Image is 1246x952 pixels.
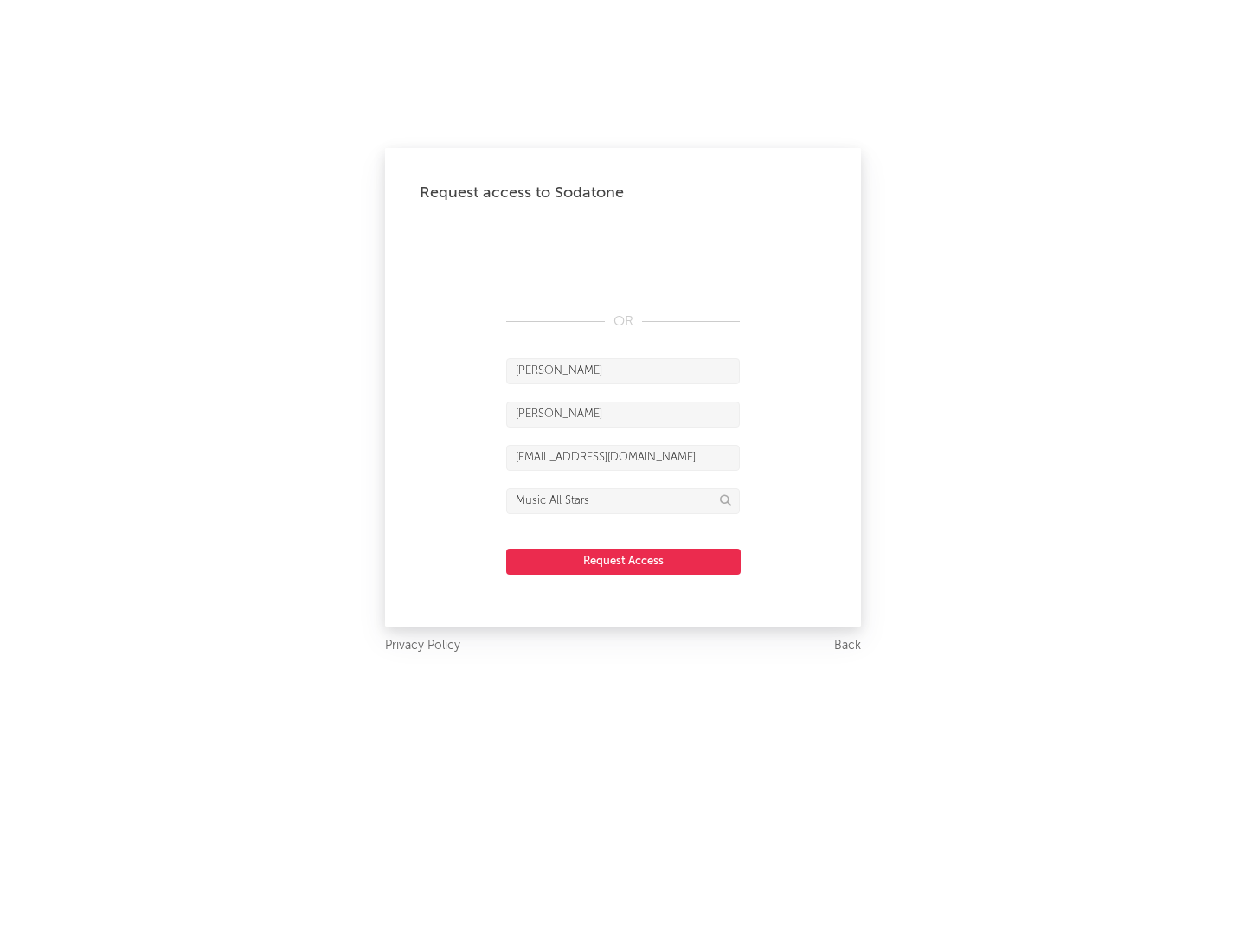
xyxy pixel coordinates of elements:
button: Request Access [506,549,741,575]
div: OR [506,312,740,332]
a: Back [834,635,861,657]
input: First Name [506,358,740,384]
a: Privacy Policy [385,635,460,657]
input: Last Name [506,402,740,428]
input: Email [506,445,740,471]
input: Division [506,488,740,514]
div: Request access to Sodatone [420,183,826,203]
